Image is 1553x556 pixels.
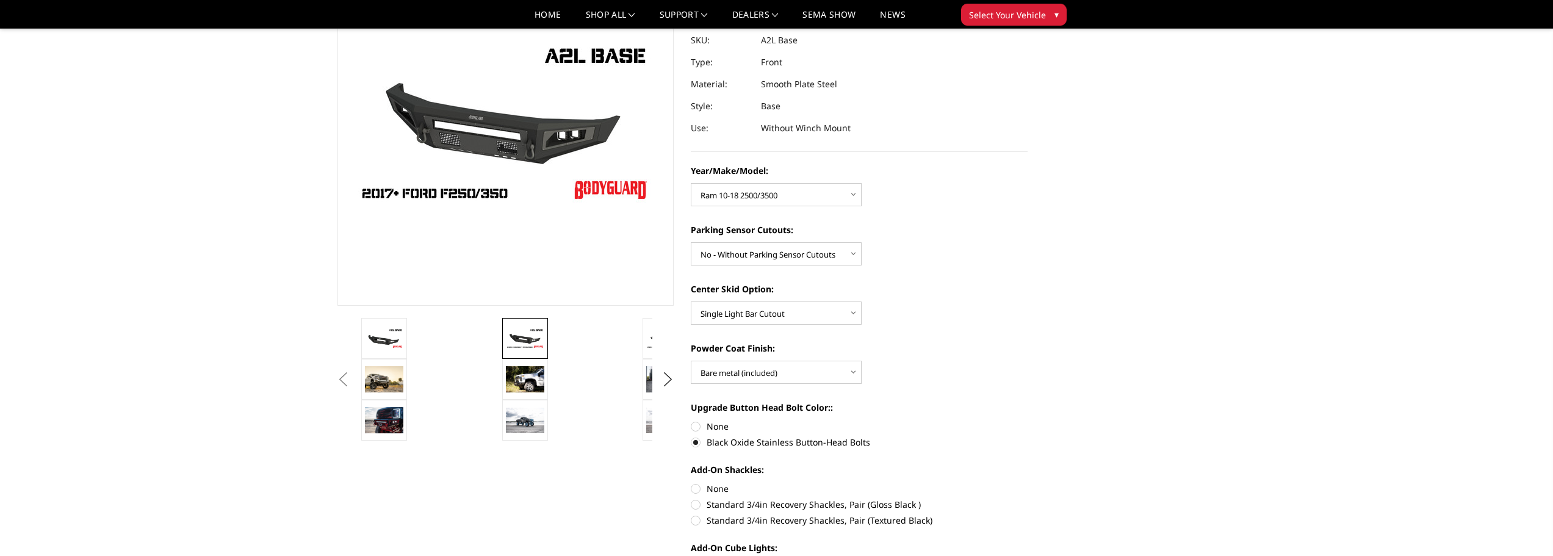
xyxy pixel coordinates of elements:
[691,283,1028,295] label: Center Skid Option:
[691,420,1028,433] label: None
[691,482,1028,495] label: None
[646,366,685,392] img: 2020 RAM HD - Available in single light bar configuration only
[691,29,752,51] dt: SKU:
[691,463,1028,476] label: Add-On Shackles:
[732,10,779,28] a: Dealers
[961,4,1067,26] button: Select Your Vehicle
[691,401,1028,414] label: Upgrade Button Head Bolt Color::
[1054,8,1059,21] span: ▾
[691,51,752,73] dt: Type:
[334,370,353,389] button: Previous
[691,342,1028,355] label: Powder Coat Finish:
[365,407,403,433] img: A2L Series - Base Front Bumper (Non Winch)
[761,29,798,51] dd: A2L Base
[365,366,403,392] img: 2019 GMC 1500
[691,223,1028,236] label: Parking Sensor Cutouts:
[691,73,752,95] dt: Material:
[506,366,544,392] img: 2020 Chevrolet HD - Compatible with block heater connection
[691,117,752,139] dt: Use:
[646,408,685,433] img: A2L Series - Base Front Bumper (Non Winch)
[365,328,403,349] img: A2L Series - Base Front Bumper (Non Winch)
[761,51,782,73] dd: Front
[761,95,780,117] dd: Base
[691,498,1028,511] label: Standard 3/4in Recovery Shackles, Pair (Gloss Black )
[586,10,635,28] a: shop all
[880,10,905,28] a: News
[535,10,561,28] a: Home
[658,370,677,389] button: Next
[1492,497,1553,556] iframe: Chat Widget
[802,10,856,28] a: SEMA Show
[761,73,837,95] dd: Smooth Plate Steel
[969,9,1046,21] span: Select Your Vehicle
[691,541,1028,554] label: Add-On Cube Lights:
[691,514,1028,527] label: Standard 3/4in Recovery Shackles, Pair (Textured Black)
[506,328,544,349] img: A2L Series - Base Front Bumper (Non Winch)
[761,117,851,139] dd: Without Winch Mount
[691,95,752,117] dt: Style:
[660,10,708,28] a: Support
[646,328,685,349] img: A2L Series - Base Front Bumper (Non Winch)
[691,164,1028,177] label: Year/Make/Model:
[506,408,544,433] img: A2L Series - Base Front Bumper (Non Winch)
[691,436,1028,449] label: Black Oxide Stainless Button-Head Bolts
